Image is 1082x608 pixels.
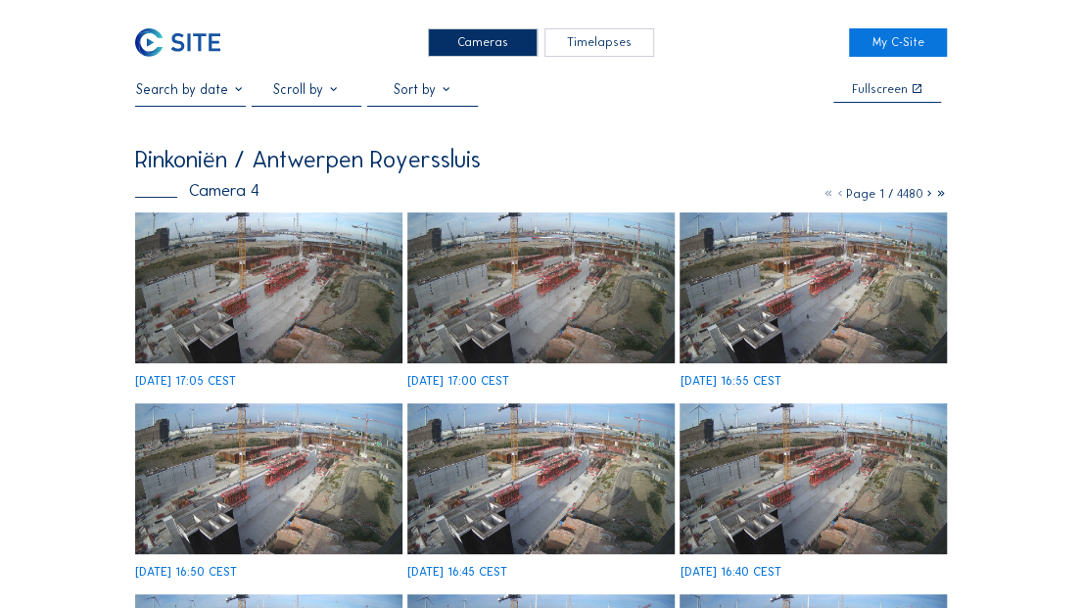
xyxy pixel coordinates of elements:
div: [DATE] 16:50 CEST [135,566,237,578]
div: Rinkoniën / Antwerpen Royerssluis [135,148,481,171]
img: image_53539971 [135,212,401,362]
a: C-SITE Logo [135,28,232,57]
img: image_53539427 [407,403,674,553]
input: Search by date 󰅀 [135,81,246,98]
img: image_53539818 [407,212,674,362]
span: Page 1 / 4480 [846,187,923,201]
div: Fullscreen [852,83,908,95]
div: [DATE] 16:40 CEST [680,566,780,578]
div: Camera 4 [135,183,259,200]
div: [DATE] 17:00 CEST [407,375,509,387]
div: Cameras [428,28,539,57]
div: Timelapses [544,28,655,57]
div: [DATE] 16:55 CEST [680,375,780,387]
img: image_53539738 [680,212,946,362]
img: C-SITE Logo [135,28,220,57]
img: image_53539252 [680,403,946,553]
img: image_53539573 [135,403,401,553]
div: [DATE] 16:45 CEST [407,566,507,578]
a: My C-Site [849,28,946,57]
div: [DATE] 17:05 CEST [135,375,236,387]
